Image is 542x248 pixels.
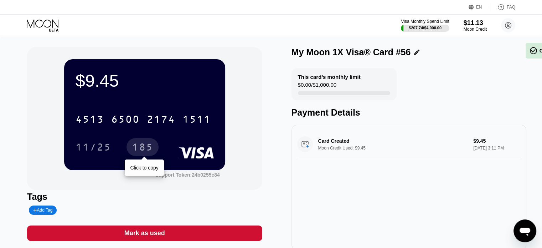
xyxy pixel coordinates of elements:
div: Add Tag [33,208,52,213]
div: $207.74 / $4,000.00 [409,26,442,30]
div: Mark as used [27,226,262,241]
div: Tags [27,192,262,202]
iframe: Dugme za pokretanje prozora za razmenu poruka [513,219,536,242]
div: EN [476,5,482,10]
div: FAQ [507,5,515,10]
div: 1511 [182,115,211,126]
div: Moon Credit [464,27,487,32]
div: Support Token:24b0255c84 [155,172,220,178]
div: This card’s monthly limit [298,74,361,80]
div: 185 [127,138,159,156]
div: 4513 [76,115,104,126]
div: 4513650021741511 [71,110,215,128]
div: $9.45 [76,71,214,91]
div: 185 [132,142,153,154]
div: $11.13Moon Credit [464,19,487,32]
div: Add Tag [29,206,57,215]
div: Click to copy [130,165,158,171]
div: 11/25 [70,138,117,156]
div: EN [469,4,490,11]
div: Visa Monthly Spend Limit [401,19,449,24]
div: 6500 [111,115,140,126]
div: Support Token: 24b0255c84 [155,172,220,178]
div: 11/25 [76,142,111,154]
div: FAQ [490,4,515,11]
span:  [529,46,537,55]
div: My Moon 1X Visa® Card #56 [291,47,411,57]
div: Payment Details [291,107,526,118]
div: 2174 [147,115,175,126]
div: Mark as used [124,229,165,237]
div: Visa Monthly Spend Limit$207.74/$4,000.00 [401,19,449,32]
div: $0.00 / $1,000.00 [298,82,336,91]
div: $11.13 [464,19,487,27]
